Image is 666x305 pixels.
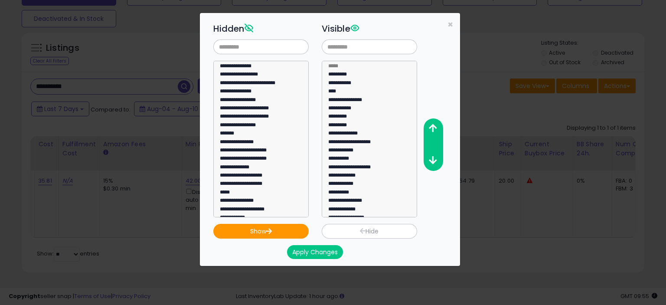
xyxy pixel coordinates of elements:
h3: Visible [322,22,417,35]
h3: Hidden [213,22,309,35]
button: Hide [322,224,417,239]
button: Apply Changes [287,245,343,259]
button: Show [213,224,309,239]
span: × [447,18,453,31]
